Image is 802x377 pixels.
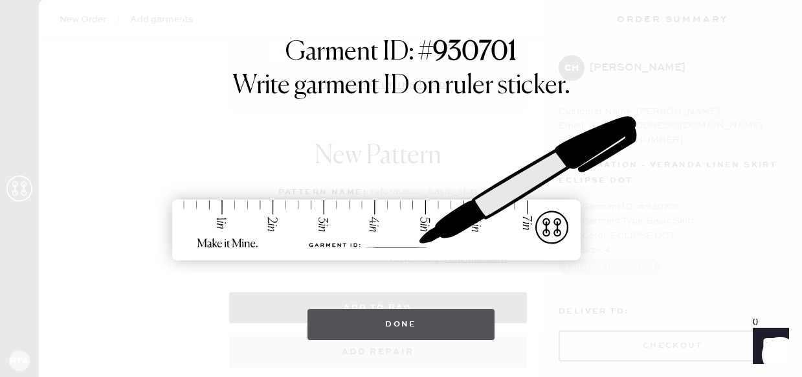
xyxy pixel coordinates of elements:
[285,37,517,71] h1: Garment ID: #
[307,309,495,340] button: Done
[433,40,517,65] strong: 930701
[159,82,644,296] img: ruler-sticker-sharpie.svg
[232,71,570,102] h1: Write garment ID on ruler sticker.
[741,319,796,374] iframe: Front Chat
